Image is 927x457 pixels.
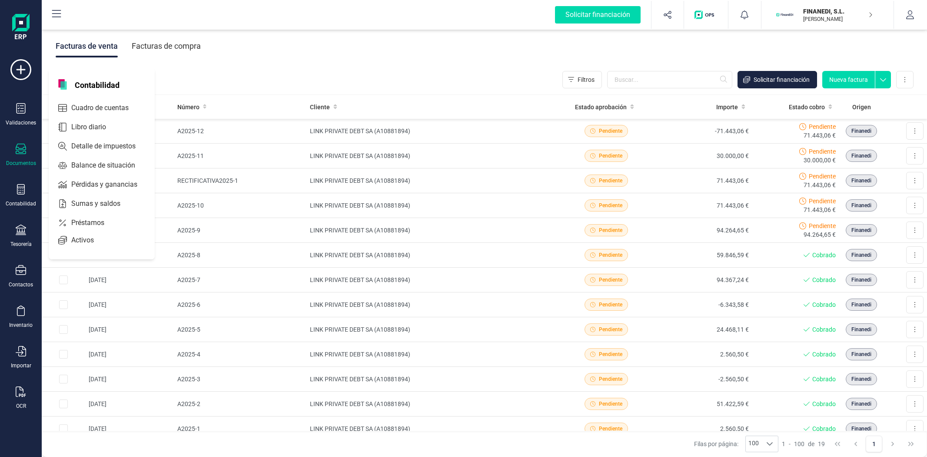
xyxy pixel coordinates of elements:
[59,350,68,359] div: Row Selected 50ba2169-ce1e-47e4-842a-a1c99f6f0409
[545,1,651,29] button: Solicitar financiación
[59,424,68,433] div: Row Selected 071e410c-57d3-458f-9340-66b715be3ec5
[599,326,622,333] span: Pendiente
[599,127,622,135] span: Pendiente
[851,152,871,160] span: Finanedi
[851,202,871,209] span: Finanedi
[599,226,622,234] span: Pendiente
[822,71,875,88] button: Nueva factura
[738,71,817,88] button: Solicitar financiación
[812,350,836,359] span: Cobrado
[9,322,33,329] div: Inventario
[85,417,174,441] td: [DATE]
[851,276,871,284] span: Finanedi
[772,1,883,29] button: FIFINANEDI, S.L.[PERSON_NAME]
[310,103,330,111] span: Cliente
[808,440,814,448] span: de
[851,177,871,185] span: Finanedi
[599,425,622,433] span: Pendiente
[804,230,836,239] span: 94.264,65 €
[174,317,307,342] td: A2025-5
[68,103,144,113] span: Cuadro de cuentas
[829,436,846,452] button: First Page
[809,147,836,156] span: Pendiente
[16,403,26,410] div: OCR
[804,181,836,189] span: 71.443,06 €
[174,342,307,367] td: A2025-4
[818,440,825,448] span: 19
[655,392,752,417] td: 51.422,59 €
[689,1,723,29] button: Logo de OPS
[174,119,307,144] td: A2025-12
[812,300,836,309] span: Cobrado
[694,436,778,452] div: Filas por página:
[70,79,125,90] span: Contabilidad
[884,436,901,452] button: Next Page
[85,317,174,342] td: [DATE]
[174,144,307,168] td: A2025-11
[306,218,558,243] td: LINK PRIVATE DEBT SA (A10881894)
[85,367,174,392] td: [DATE]
[306,392,558,417] td: LINK PRIVATE DEBT SA (A10881894)
[803,16,873,23] p: [PERSON_NAME]
[174,218,307,243] td: A2025-9
[575,103,627,111] span: Estado aprobación
[655,218,752,243] td: 94.264,65 €
[804,156,836,165] span: 30.000,00 €
[68,235,110,245] span: Activos
[599,251,622,259] span: Pendiente
[809,197,836,205] span: Pendiente
[174,193,307,218] td: A2025-10
[562,71,602,88] button: Filtros
[59,325,68,334] div: Row Selected 86f12270-e543-4524-a5dc-362f844ee7bd
[851,400,871,408] span: Finanedi
[177,103,199,111] span: Número
[59,300,68,309] div: Row Selected 3550f7df-ae43-41af-b624-53651b13355e
[9,281,33,288] div: Contactos
[803,7,873,16] p: FINANEDI, S.L.
[599,202,622,209] span: Pendiente
[851,251,871,259] span: Finanedi
[812,325,836,334] span: Cobrado
[851,350,871,358] span: Finanedi
[716,103,738,111] span: Importe
[59,375,68,383] div: Row Selected 2166f7c7-5b44-413f-99cb-8995035137d8
[812,424,836,433] span: Cobrado
[6,160,36,167] div: Documentos
[68,141,151,151] span: Detalle de impuestos
[847,436,864,452] button: Previous Page
[12,14,30,42] img: Logo Finanedi
[306,342,558,367] td: LINK PRIVATE DEBT SA (A10881894)
[306,243,558,268] td: LINK PRIVATE DEBT SA (A10881894)
[68,160,151,171] span: Balance de situación
[132,35,201,57] div: Facturas de compra
[812,400,836,408] span: Cobrado
[789,103,825,111] span: Estado cobro
[809,172,836,181] span: Pendiente
[56,35,118,57] div: Facturas de venta
[85,342,174,367] td: [DATE]
[804,205,836,214] span: 71.443,06 €
[655,168,752,193] td: 71.443,06 €
[754,75,810,84] span: Solicitar financiación
[655,268,752,292] td: 94.367,24 €
[68,198,136,209] span: Sumas y saldos
[794,440,804,448] span: 100
[174,243,307,268] td: A2025-8
[306,367,558,392] td: LINK PRIVATE DEBT SA (A10881894)
[306,317,558,342] td: LINK PRIVATE DEBT SA (A10881894)
[306,417,558,441] td: LINK PRIVATE DEBT SA (A10881894)
[851,425,871,433] span: Finanedi
[809,122,836,131] span: Pendiente
[812,375,836,383] span: Cobrado
[10,241,32,248] div: Tesorería
[851,375,871,383] span: Finanedi
[578,75,595,84] span: Filtros
[607,71,732,88] input: Buscar...
[655,292,752,317] td: -6.343,58 €
[59,400,68,408] div: Row Selected 3e97f29f-06b0-4f69-aa9d-bb0e730476d9
[655,367,752,392] td: -2.560,50 €
[85,392,174,417] td: [DATE]
[174,367,307,392] td: A2025-3
[809,222,836,230] span: Pendiente
[599,400,622,408] span: Pendiente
